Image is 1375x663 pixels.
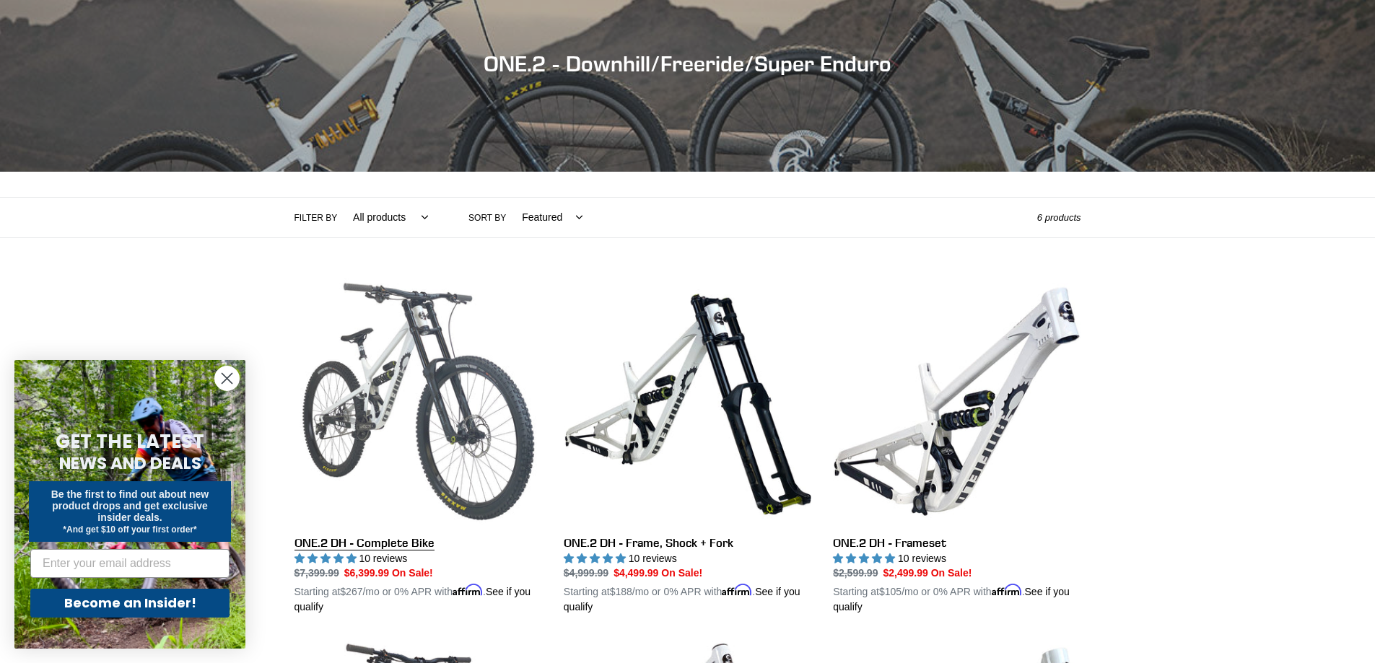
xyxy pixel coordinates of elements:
[51,488,209,523] span: Be the first to find out about new product drops and get exclusive insider deals.
[468,211,506,224] label: Sort by
[214,366,240,391] button: Close dialog
[56,429,204,455] span: GET THE LATEST
[30,549,230,578] input: Enter your email address
[1037,212,1081,223] span: 6 products
[484,51,891,76] span: ONE.2 - Downhill/Freeride/Super Enduro
[30,589,230,618] button: Become an Insider!
[63,524,196,535] span: *And get $10 off your first order*
[294,211,338,224] label: Filter by
[59,452,201,475] span: NEWS AND DEALS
